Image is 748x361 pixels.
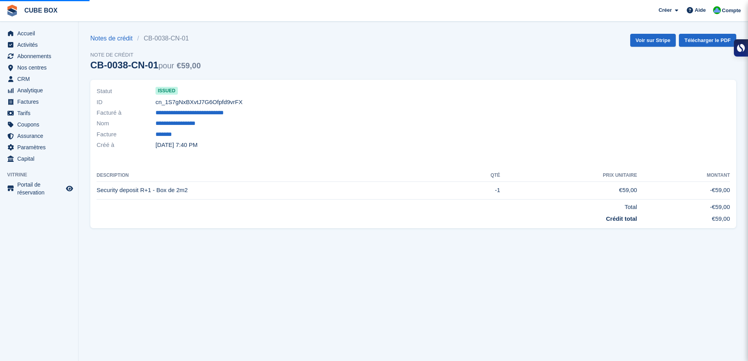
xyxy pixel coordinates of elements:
[17,96,64,107] span: Factures
[637,169,730,182] th: Montant
[17,28,64,39] span: Accueil
[695,6,706,14] span: Aide
[155,98,243,107] span: cn_1S7gNxBXvtJ7G6Ofpfd9vrFX
[4,119,74,130] a: menu
[630,34,676,47] a: Voir sur Stripe
[4,28,74,39] a: menu
[90,34,137,43] a: Notes de crédit
[97,141,155,150] span: Créé à
[158,61,174,70] span: pour
[97,199,637,211] td: Total
[4,85,74,96] a: menu
[4,142,74,153] a: menu
[17,73,64,84] span: CRM
[17,85,64,96] span: Analytique
[6,5,18,16] img: stora-icon-8386f47178a22dfd0bd8f6a31ec36ba5ce8667c1dd55bd0f319d3a0aa187defe.svg
[4,108,74,119] a: menu
[722,7,741,15] span: Compte
[461,169,500,182] th: Qté
[4,181,74,196] a: menu
[4,96,74,107] a: menu
[4,51,74,62] a: menu
[4,73,74,84] a: menu
[97,108,155,117] span: Facturé à
[500,181,637,199] td: €59,00
[90,60,201,70] h1: CB-0038-CN-01
[17,142,64,153] span: Paramètres
[177,61,201,70] span: €59,00
[4,130,74,141] a: menu
[637,199,730,211] td: -€59,00
[17,62,64,73] span: Nos centres
[461,181,500,199] td: -1
[17,130,64,141] span: Assurance
[637,181,730,199] td: -€59,00
[17,153,64,164] span: Capital
[500,169,637,182] th: Prix unitaire
[658,6,672,14] span: Créer
[713,6,721,14] img: Cube Box
[21,4,60,17] a: CUBE BOX
[17,119,64,130] span: Coupons
[90,51,201,59] span: Note de crédit
[65,184,74,193] a: Boutique d'aperçu
[17,39,64,50] span: Activités
[97,119,155,128] span: Nom
[97,130,155,139] span: Facture
[155,87,178,95] span: issued
[17,51,64,62] span: Abonnements
[90,34,201,43] nav: breadcrumbs
[4,153,74,164] a: menu
[97,181,461,199] td: Security deposit R+1 - Box de 2m2
[155,141,198,150] time: 2025-09-15 17:40:17 UTC
[679,34,736,47] a: Télécharger le PDF
[97,169,461,182] th: Description
[4,62,74,73] a: menu
[97,87,155,96] span: Statut
[17,181,64,196] span: Portail de réservation
[17,108,64,119] span: Tarifs
[4,39,74,50] a: menu
[7,171,78,179] span: Vitrine
[637,211,730,224] td: €59,00
[606,215,637,222] strong: Crédit total
[97,98,155,107] span: ID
